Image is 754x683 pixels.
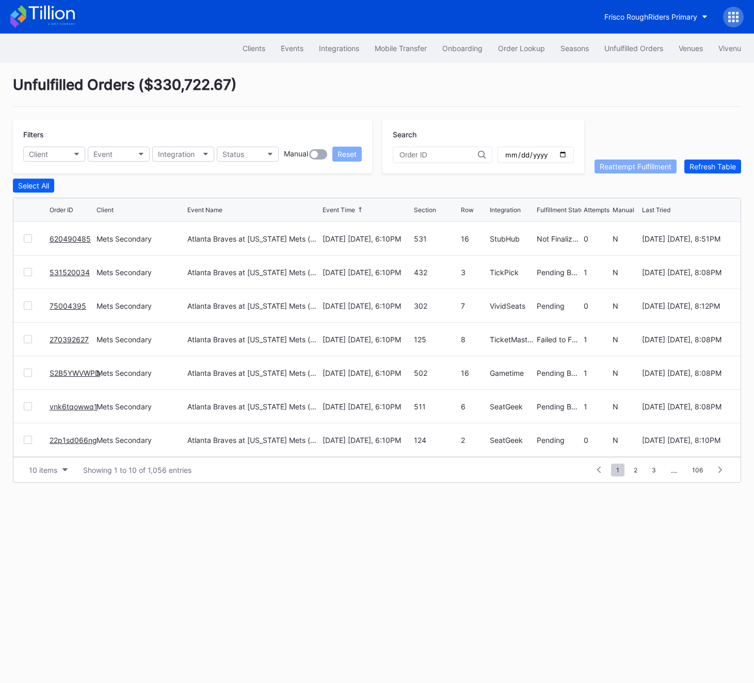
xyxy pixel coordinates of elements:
[18,181,49,190] div: Select All
[187,206,222,214] div: Event Name
[332,147,362,162] button: Reset
[490,301,534,310] div: VividSeats
[414,436,458,444] div: 124
[687,464,708,476] span: 106
[600,162,671,171] div: Reattempt Fulfillment
[97,268,185,277] div: Mets Secondary
[243,44,265,53] div: Clients
[537,206,587,214] div: Fulfillment Status
[88,147,150,162] button: Event
[642,402,730,411] div: [DATE] [DATE], 8:08PM
[319,44,359,53] div: Integrations
[490,234,534,243] div: StubHub
[461,335,487,344] div: 8
[414,402,458,411] div: 511
[642,268,730,277] div: [DATE] [DATE], 8:08PM
[323,335,411,344] div: [DATE] [DATE], 6:10PM
[50,369,100,377] a: S2B5YWVWPD
[595,160,677,173] button: Reattempt Fulfillment
[338,150,357,158] div: Reset
[490,369,534,377] div: Gametime
[553,39,597,58] button: Seasons
[613,206,634,214] div: Manual
[642,369,730,377] div: [DATE] [DATE], 8:08PM
[671,39,711,58] button: Venues
[560,44,589,53] div: Seasons
[311,39,367,58] button: Integrations
[97,402,185,411] div: Mets Secondary
[584,436,610,444] div: 0
[611,464,624,476] span: 1
[50,206,73,214] div: Order ID
[642,206,670,214] div: Last Tried
[393,130,574,139] div: Search
[684,160,741,173] button: Refresh Table
[584,402,610,411] div: 1
[537,234,581,243] div: Not Finalized
[414,369,458,377] div: 502
[399,151,478,159] input: Order ID
[461,234,487,243] div: 16
[490,268,534,277] div: TickPick
[217,147,279,162] button: Status
[93,150,113,158] div: Event
[414,268,458,277] div: 432
[23,130,362,139] div: Filters
[604,12,697,21] div: Frisco RoughRiders Primary
[461,268,487,277] div: 3
[490,39,553,58] button: Order Lookup
[642,436,730,444] div: [DATE] [DATE], 8:10PM
[152,147,214,162] button: Integration
[187,402,320,411] div: Atlanta Braves at [US_STATE] Mets (Player Replica Jersey Giveaway)
[604,44,663,53] div: Unfulfilled Orders
[490,206,521,214] div: Integration
[461,369,487,377] div: 16
[281,44,303,53] div: Events
[323,301,411,310] div: [DATE] [DATE], 6:10PM
[222,150,244,158] div: Status
[187,369,320,377] div: Atlanta Braves at [US_STATE] Mets (Player Replica Jersey Giveaway)
[50,268,90,277] a: 531520034
[584,369,610,377] div: 1
[629,464,643,476] span: 2
[537,436,581,444] div: Pending
[613,436,639,444] div: N
[711,39,749,58] a: Vivenu
[613,369,639,377] div: N
[97,369,185,377] div: Mets Secondary
[537,301,581,310] div: Pending
[97,206,114,214] div: Client
[490,335,534,344] div: TicketMasterResale
[642,234,730,243] div: [DATE] [DATE], 8:51PM
[461,402,487,411] div: 6
[663,466,685,474] div: ...
[235,39,273,58] button: Clients
[29,466,57,474] div: 10 items
[273,39,311,58] button: Events
[537,402,581,411] div: Pending Barcode Validation
[187,234,320,243] div: Atlanta Braves at [US_STATE] Mets (Mrs. Met Bobblehead Giveaway)
[414,335,458,344] div: 125
[461,436,487,444] div: 2
[50,436,97,444] a: 22p1sd066ng
[13,179,54,193] button: Select All
[97,335,185,344] div: Mets Secondary
[435,39,490,58] a: Onboarding
[537,268,581,277] div: Pending Barcode Validation
[187,335,320,344] div: Atlanta Braves at [US_STATE] Mets (Player Replica Jersey Giveaway)
[323,436,411,444] div: [DATE] [DATE], 6:10PM
[613,335,639,344] div: N
[187,301,320,310] div: Atlanta Braves at [US_STATE] Mets (Player Replica Jersey Giveaway)
[23,147,85,162] button: Client
[97,436,185,444] div: Mets Secondary
[29,150,48,158] div: Client
[490,436,534,444] div: SeatGeek
[187,268,320,277] div: Atlanta Braves at [US_STATE] Mets (Player Replica Jersey Giveaway)
[498,44,545,53] div: Order Lookup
